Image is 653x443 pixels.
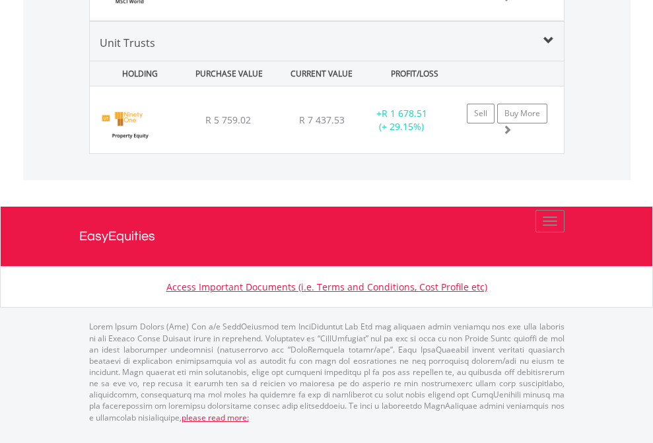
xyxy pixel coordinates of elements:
[184,61,274,86] div: PURCHASE VALUE
[91,61,181,86] div: HOLDING
[382,107,427,119] span: R 1 678.51
[182,412,249,423] a: please read more:
[100,36,155,50] span: Unit Trusts
[89,321,565,423] p: Lorem Ipsum Dolors (Ame) Con a/e SeddOeiusmod tem InciDiduntut Lab Etd mag aliquaen admin veniamq...
[497,104,547,123] a: Buy More
[361,107,443,133] div: + (+ 29.15%)
[467,104,495,123] a: Sell
[79,207,574,266] a: EasyEquities
[370,61,460,86] div: PROFIT/LOSS
[166,281,487,293] a: Access Important Documents (i.e. Terms and Conditions, Cost Profile etc)
[96,103,163,150] img: UT.ZA.PPFH.png
[277,61,366,86] div: CURRENT VALUE
[205,114,251,126] span: R 5 759.02
[299,114,345,126] span: R 7 437.53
